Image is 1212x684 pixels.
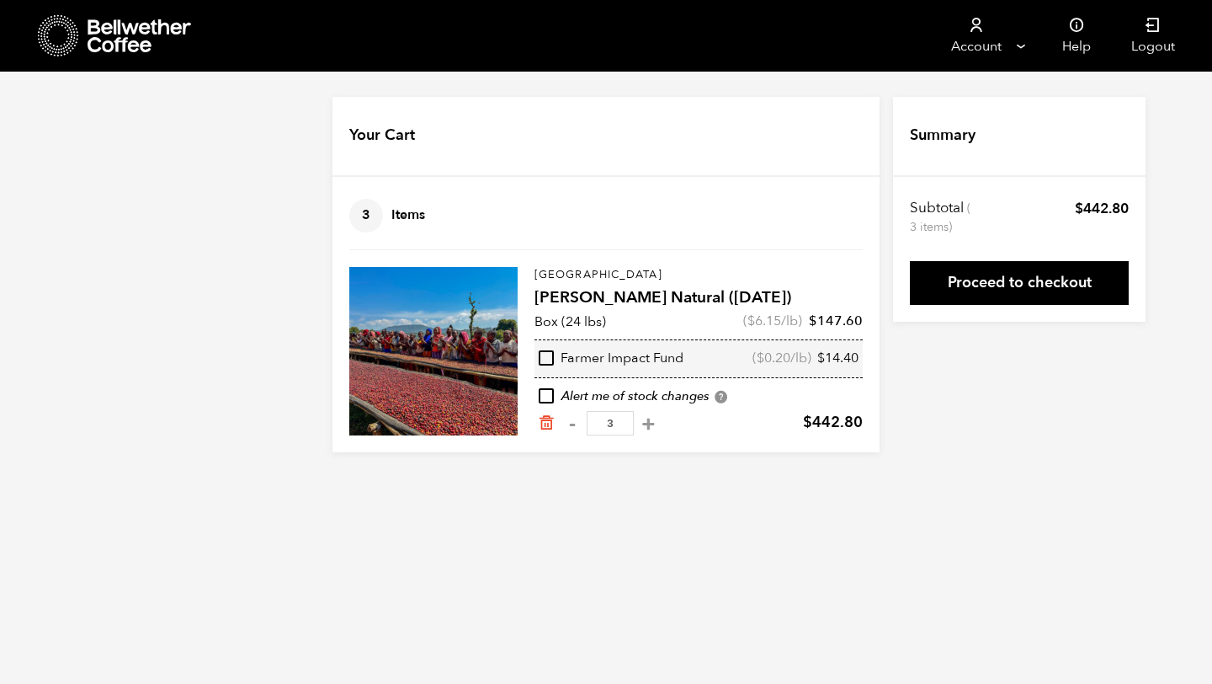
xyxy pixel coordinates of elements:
th: Subtotal [910,199,973,236]
bdi: 442.80 [1075,199,1129,218]
span: $ [757,349,764,367]
h4: Summary [910,125,975,147]
a: Proceed to checkout [910,261,1129,305]
button: + [638,415,659,432]
h4: Your Cart [349,125,415,147]
bdi: 147.60 [809,312,863,330]
div: Farmer Impact Fund [539,350,683,368]
span: ( /lb) [752,350,811,368]
bdi: 14.40 [817,349,858,367]
input: Qty [587,411,634,436]
h4: Items [349,199,425,232]
bdi: 442.80 [803,412,863,433]
div: Alert me of stock changes [534,387,863,406]
span: $ [803,412,812,433]
p: Box (24 lbs) [534,312,606,332]
bdi: 0.20 [757,349,790,367]
a: Remove from cart [538,414,555,432]
span: ( /lb) [743,312,802,330]
span: $ [1075,199,1083,218]
bdi: 6.15 [747,312,781,330]
span: 3 [349,199,383,232]
button: - [561,415,582,432]
span: $ [809,312,817,330]
span: $ [817,349,825,367]
h4: [PERSON_NAME] Natural ([DATE]) [534,286,863,310]
span: $ [747,312,755,330]
p: [GEOGRAPHIC_DATA] [534,267,863,284]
